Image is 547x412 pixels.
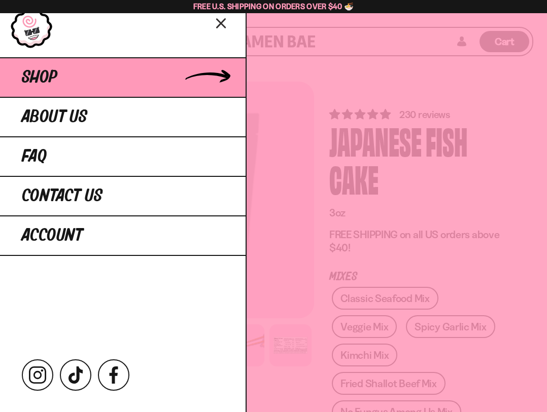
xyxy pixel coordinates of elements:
span: Account [22,227,83,245]
span: Shop [22,68,57,87]
span: Free U.S. Shipping on Orders over $40 🍜 [193,2,354,11]
span: FAQ [22,147,47,166]
button: Close menu [213,14,230,31]
span: Contact Us [22,187,102,205]
span: About Us [22,108,87,126]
